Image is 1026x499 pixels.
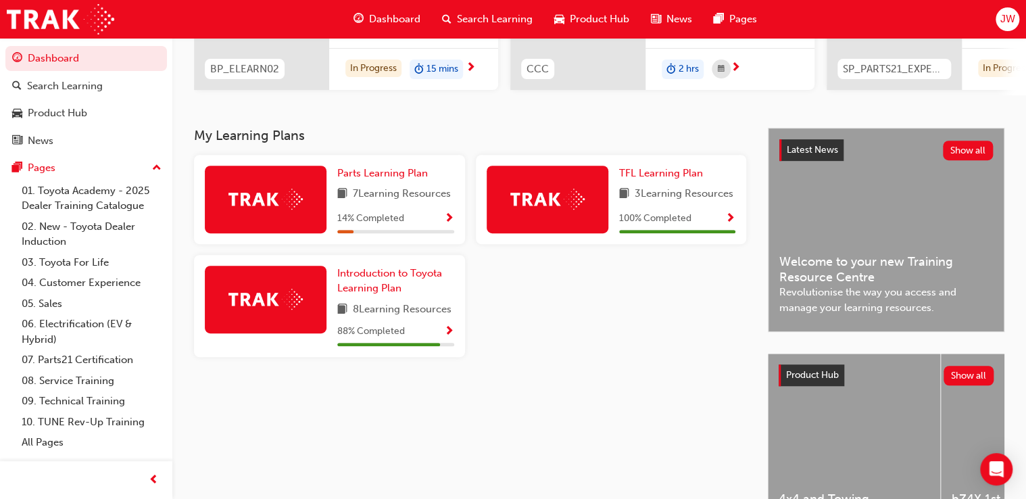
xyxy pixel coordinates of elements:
[679,62,699,77] span: 2 hrs
[16,350,167,371] a: 07. Parts21 Certification
[779,254,993,285] span: Welcome to your new Training Resource Centre
[779,285,993,315] span: Revolutionise the way you access and manage your learning resources.
[444,326,454,338] span: Show Progress
[703,5,768,33] a: pages-iconPages
[510,189,585,210] img: Trak
[28,105,87,121] div: Product Hub
[5,156,167,181] button: Pages
[944,366,994,385] button: Show all
[337,266,454,296] a: Introduction to Toyota Learning Plan
[5,128,167,153] a: News
[210,62,279,77] span: BP_ELEARN02
[1000,11,1015,27] span: JW
[337,302,347,318] span: book-icon
[444,323,454,340] button: Show Progress
[16,252,167,273] a: 03. Toyota For Life
[12,80,22,93] span: search-icon
[442,11,451,28] span: search-icon
[426,62,458,77] span: 15 mins
[16,412,167,433] a: 10. TUNE Rev-Up Training
[16,216,167,252] a: 02. New - Toyota Dealer Induction
[444,210,454,227] button: Show Progress
[718,61,725,78] span: calendar-icon
[729,11,757,27] span: Pages
[12,135,22,147] span: news-icon
[996,7,1019,31] button: JW
[16,432,167,453] a: All Pages
[353,186,451,203] span: 7 Learning Resources
[28,133,53,149] div: News
[843,62,946,77] span: SP_PARTS21_EXPERTP2_1223_EL
[16,391,167,412] a: 09. Technical Training
[943,141,994,160] button: Show all
[619,211,691,227] span: 100 % Completed
[714,11,724,28] span: pages-icon
[28,160,55,176] div: Pages
[228,189,303,210] img: Trak
[651,11,661,28] span: news-icon
[16,181,167,216] a: 01. Toyota Academy - 2025 Dealer Training Catalogue
[779,139,993,161] a: Latest NewsShow all
[369,11,420,27] span: Dashboard
[16,314,167,350] a: 06. Electrification (EV & Hybrid)
[343,5,431,33] a: guage-iconDashboard
[414,61,424,78] span: duration-icon
[768,128,1004,332] a: Latest NewsShow allWelcome to your new Training Resource CentreRevolutionise the way you access a...
[16,293,167,314] a: 05. Sales
[12,108,22,120] span: car-icon
[353,11,364,28] span: guage-icon
[444,213,454,225] span: Show Progress
[666,61,676,78] span: duration-icon
[337,324,405,339] span: 88 % Completed
[12,53,22,65] span: guage-icon
[353,302,451,318] span: 8 Learning Resources
[543,5,640,33] a: car-iconProduct Hub
[725,210,735,227] button: Show Progress
[27,78,103,94] div: Search Learning
[619,166,708,181] a: TFL Learning Plan
[787,144,838,156] span: Latest News
[16,371,167,391] a: 08. Service Training
[527,62,549,77] span: CCC
[431,5,543,33] a: search-iconSearch Learning
[5,101,167,126] a: Product Hub
[228,289,303,310] img: Trak
[666,11,692,27] span: News
[337,186,347,203] span: book-icon
[337,167,428,179] span: Parts Learning Plan
[779,364,994,386] a: Product HubShow all
[554,11,564,28] span: car-icon
[635,186,733,203] span: 3 Learning Resources
[5,46,167,71] a: Dashboard
[12,162,22,174] span: pages-icon
[570,11,629,27] span: Product Hub
[337,166,433,181] a: Parts Learning Plan
[149,472,159,489] span: prev-icon
[725,213,735,225] span: Show Progress
[7,4,114,34] img: Trak
[194,128,746,143] h3: My Learning Plans
[731,62,741,74] span: next-icon
[466,62,476,74] span: next-icon
[337,267,442,295] span: Introduction to Toyota Learning Plan
[152,160,162,177] span: up-icon
[640,5,703,33] a: news-iconNews
[786,369,839,381] span: Product Hub
[5,43,167,156] button: DashboardSearch LearningProduct HubNews
[16,272,167,293] a: 04. Customer Experience
[5,74,167,99] a: Search Learning
[619,167,703,179] span: TFL Learning Plan
[980,453,1012,485] div: Open Intercom Messenger
[619,186,629,203] span: book-icon
[345,60,401,78] div: In Progress
[457,11,533,27] span: Search Learning
[337,211,404,227] span: 14 % Completed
